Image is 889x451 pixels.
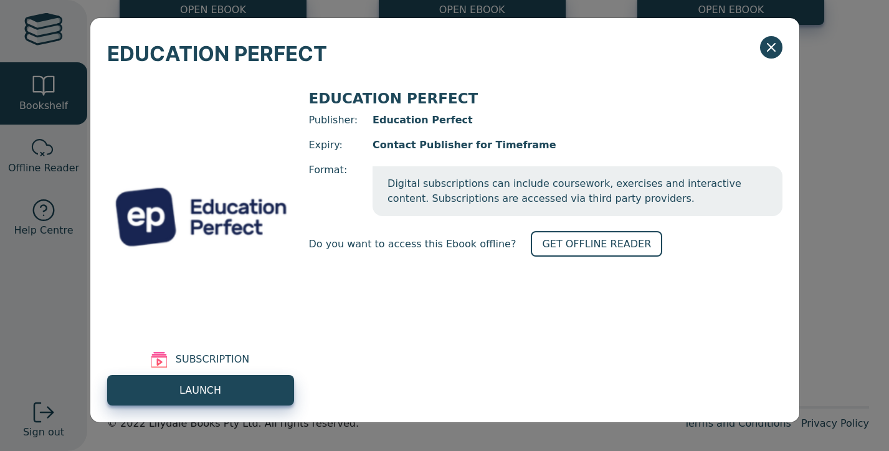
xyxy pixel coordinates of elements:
[760,36,782,59] button: Close
[373,166,782,216] span: Digital subscriptions can include coursework, exercises and interactive content. Subscriptions ar...
[373,113,782,128] span: Education Perfect
[309,231,782,257] div: Do you want to access this Ebook offline?
[309,113,358,128] span: Publisher:
[531,231,662,257] a: GET OFFLINE READER
[151,352,167,368] img: subscription.svg
[176,352,249,368] span: SUBSCRIPTION
[107,375,294,406] a: LAUNCH
[107,89,294,344] img: 72d1a00a-2440-4d08-b23c-fe2119b8f9a7.png
[373,138,782,153] span: Contact Publisher for Timeframe
[179,383,221,398] span: LAUNCH
[309,90,478,107] span: EDUCATION PERFECT
[309,138,358,153] span: Expiry:
[309,163,358,216] span: Format:
[107,35,327,72] span: EDUCATION PERFECT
